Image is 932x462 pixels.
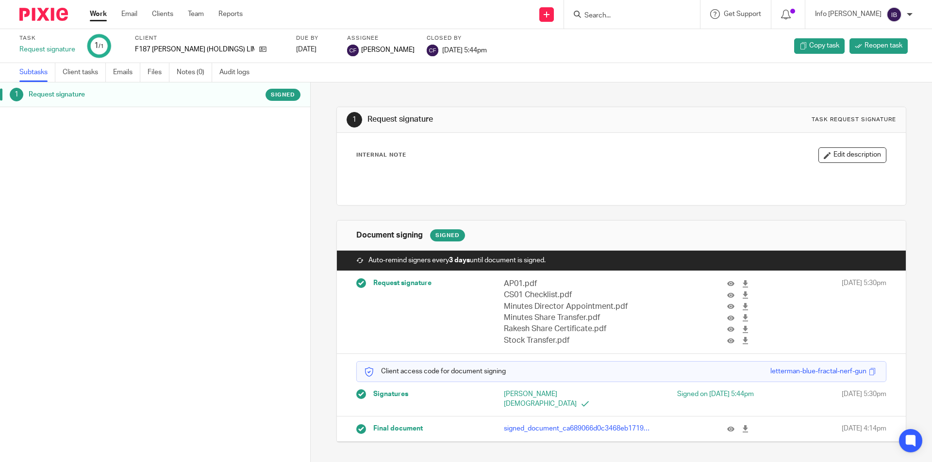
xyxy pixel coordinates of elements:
a: Work [90,9,107,19]
small: /1 [99,44,104,49]
a: Clients [152,9,173,19]
p: AP01.pdf [504,278,650,289]
span: [PERSON_NAME] [361,45,415,55]
span: [DATE] 5:30pm [842,278,886,347]
a: Team [188,9,204,19]
label: Due by [296,34,335,42]
h1: Request signature [367,114,642,125]
img: svg%3E [427,45,438,56]
p: signed_document_ca689066d0c3468eb1719218020bf122.pdf [504,424,650,433]
a: Reopen task [849,38,908,54]
a: Client tasks [63,63,106,82]
span: [DATE] 5:44pm [442,47,487,53]
strong: 3 days [449,257,470,264]
img: svg%3E [347,45,359,56]
button: Edit description [818,147,886,163]
p: F187 [PERSON_NAME] (HOLDINGS) LIMITED [135,45,254,54]
a: Email [121,9,137,19]
a: Subtasks [19,63,55,82]
h1: Request signature [29,87,210,102]
span: Signed [271,91,295,99]
span: Get Support [724,11,761,17]
label: Assignee [347,34,415,42]
div: Signed [430,229,465,241]
a: Emails [113,63,140,82]
span: [DATE] 5:30pm [842,389,886,409]
label: Client [135,34,284,42]
label: Closed by [427,34,487,42]
a: Copy task [794,38,845,54]
img: Pixie [19,8,68,21]
img: svg%3E [886,7,902,22]
div: 1 [94,40,104,51]
span: Copy task [809,41,839,50]
p: Client access code for document signing [364,366,506,376]
span: Signatures [373,389,408,399]
p: Internal Note [356,151,406,159]
div: letterman-blue-fractal-nerf-gun [770,366,866,376]
div: 1 [10,88,23,101]
div: Signed on [DATE] 5:44pm [636,389,754,399]
span: Auto-remind signers every until document is signed. [368,255,546,265]
span: Request signature [373,278,432,288]
a: Reports [218,9,243,19]
a: Notes (0) [177,63,212,82]
p: Info [PERSON_NAME] [815,9,882,19]
a: Files [148,63,169,82]
p: Minutes Director Appointment.pdf [504,301,650,312]
div: [DATE] [296,45,335,54]
h1: Document signing [356,230,423,240]
p: [PERSON_NAME][DEMOGRAPHIC_DATA] [504,389,621,409]
span: Final document [373,424,423,433]
p: CS01 Checklist.pdf [504,289,650,301]
span: Reopen task [865,41,902,50]
p: Stock Transfer.pdf [504,335,650,346]
div: Request signature [19,45,75,54]
a: Audit logs [219,63,257,82]
div: 1 [347,112,362,127]
p: Minutes Share Transfer.pdf [504,312,650,323]
input: Search [583,12,671,20]
div: Task request signature [812,116,896,124]
label: Task [19,34,75,42]
p: Rakesh Share Certificate.pdf [504,323,650,335]
span: [DATE] 4:14pm [842,424,886,433]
